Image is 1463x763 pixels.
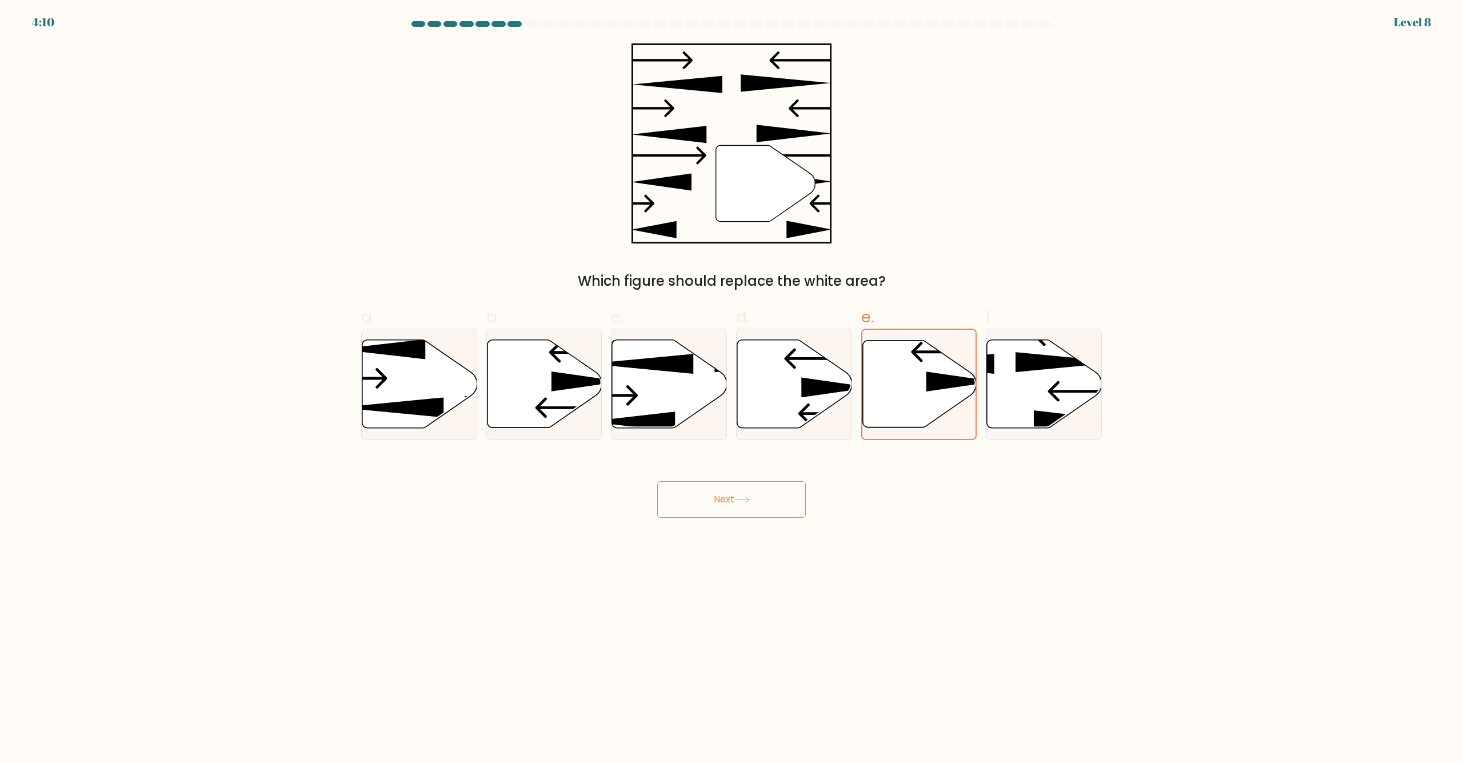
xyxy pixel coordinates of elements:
[657,481,806,518] button: Next
[486,306,500,328] span: b.
[611,306,623,328] span: c.
[32,14,54,31] div: 4:10
[736,306,750,328] span: d.
[716,146,816,222] g: "
[1394,14,1431,31] div: Level 8
[986,306,994,328] span: f.
[861,306,874,328] span: e.
[361,306,375,328] span: a.
[368,271,1095,291] div: Which figure should replace the white area?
